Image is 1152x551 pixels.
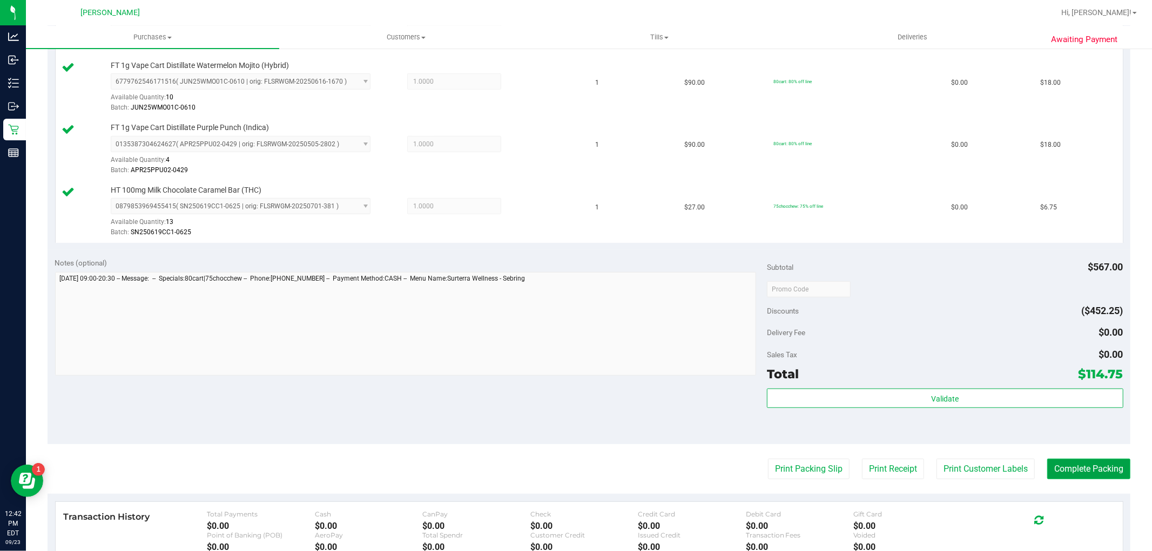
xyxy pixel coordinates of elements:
span: $0.00 [951,140,968,150]
div: $0.00 [315,521,422,531]
span: 4 [166,156,170,164]
span: $0.00 [1099,349,1123,360]
span: [PERSON_NAME] [80,8,140,17]
button: Print Receipt [862,459,924,479]
span: HT 100mg Milk Chocolate Caramel Bar (THC) [111,185,261,195]
div: $0.00 [746,521,853,531]
span: 75chocchew: 75% off line [773,203,823,209]
span: Deliveries [883,32,942,42]
p: 12:42 PM EDT [5,509,21,538]
a: Deliveries [786,26,1039,49]
span: Batch: [111,228,129,236]
span: FT 1g Vape Cart Distillate Purple Punch (Indica) [111,123,269,133]
span: SN250619CC1-0625 [131,228,191,236]
span: Tills [533,32,785,42]
a: Tills [533,26,786,49]
input: Promo Code [767,281,851,297]
div: Cash [315,510,422,518]
span: JUN25WMO01C-0610 [131,104,196,111]
span: 80cart: 80% off line [773,79,812,84]
span: Subtotal [767,263,793,271]
div: Available Quantity: [111,214,384,235]
span: $0.00 [1099,326,1123,338]
div: Point of Banking (POB) [207,531,314,539]
div: Transaction Fees [746,531,853,539]
span: $6.75 [1040,202,1057,213]
div: Credit Card [638,510,745,518]
span: 1 [596,202,599,213]
inline-svg: Retail [8,124,19,135]
div: $0.00 [638,521,745,531]
inline-svg: Inventory [8,78,19,89]
span: $0.00 [951,78,968,88]
div: Issued Credit [638,531,745,539]
span: 1 [596,78,599,88]
span: $18.00 [1040,78,1061,88]
span: $27.00 [684,202,705,213]
div: Debit Card [746,510,853,518]
inline-svg: Reports [8,147,19,158]
p: 09/23 [5,538,21,546]
span: ($452.25) [1082,305,1123,316]
button: Complete Packing [1047,459,1130,479]
a: Purchases [26,26,279,49]
inline-svg: Outbound [8,101,19,112]
inline-svg: Analytics [8,31,19,42]
span: $18.00 [1040,140,1061,150]
span: Batch: [111,166,129,174]
span: Sales Tax [767,350,797,359]
span: Validate [931,394,959,403]
div: $0.00 [207,521,314,531]
div: Voided [853,531,961,539]
div: $0.00 [530,521,638,531]
iframe: Resource center [11,465,43,497]
span: Discounts [767,301,799,321]
button: Print Packing Slip [768,459,850,479]
div: AeroPay [315,531,422,539]
span: Delivery Fee [767,328,805,337]
div: Check [530,510,638,518]
div: Total Payments [207,510,314,518]
span: Batch: [111,104,129,111]
div: Gift Card [853,510,961,518]
div: Available Quantity: [111,90,384,111]
button: Print Customer Labels [937,459,1035,479]
div: $0.00 [853,521,961,531]
span: 80cart: 80% off line [773,141,812,146]
div: Available Quantity: [111,152,384,173]
span: Purchases [26,32,279,42]
div: Customer Credit [530,531,638,539]
span: APR25PPU02-0429 [131,166,188,174]
span: 13 [166,218,173,226]
inline-svg: Inbound [8,55,19,65]
span: $567.00 [1088,261,1123,273]
span: Notes (optional) [55,259,107,267]
span: 10 [166,93,173,101]
span: $114.75 [1079,366,1123,382]
span: $0.00 [951,202,968,213]
span: FT 1g Vape Cart Distillate Watermelon Mojito (Hybrid) [111,60,289,71]
div: $0.00 [422,521,530,531]
span: Customers [280,32,532,42]
span: Total [767,366,799,382]
a: Customers [279,26,533,49]
span: $90.00 [684,140,705,150]
span: Hi, [PERSON_NAME]! [1061,8,1131,17]
span: 1 [596,140,599,150]
div: Total Spendr [422,531,530,539]
span: Awaiting Payment [1051,33,1117,46]
div: CanPay [422,510,530,518]
iframe: Resource center unread badge [32,463,45,476]
button: Validate [767,389,1123,408]
span: $90.00 [684,78,705,88]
